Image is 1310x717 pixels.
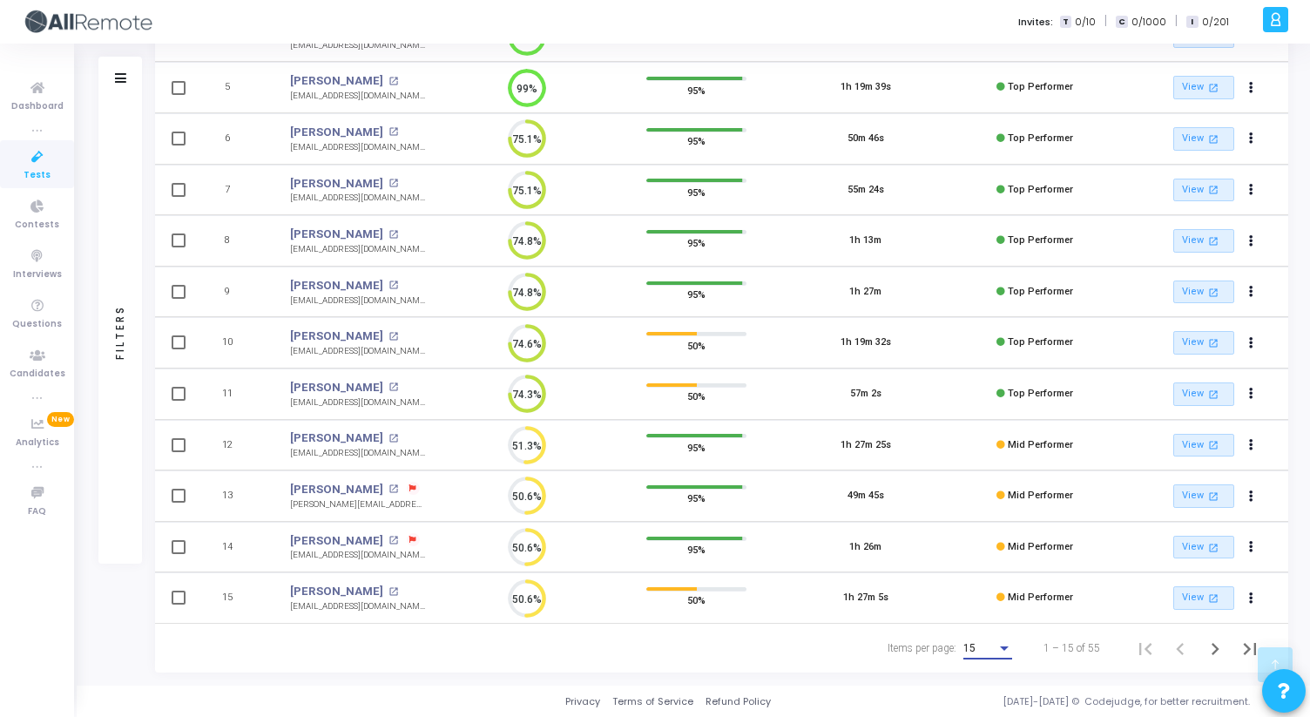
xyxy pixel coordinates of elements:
span: Top Performer [1008,336,1073,348]
mat-icon: open_in_new [388,587,398,597]
td: 15 [199,572,273,624]
span: Tests [24,168,51,183]
a: View [1173,434,1234,457]
span: Dashboard [11,99,64,114]
a: View [1173,586,1234,610]
span: C [1116,16,1127,29]
div: 49m 45s [847,489,884,504]
button: First page [1128,631,1163,666]
button: Actions [1239,229,1263,254]
div: 50m 46s [847,132,884,146]
mat-icon: open_in_new [1206,182,1221,197]
mat-icon: open_in_new [1206,437,1221,452]
mat-icon: open_in_new [1206,233,1221,248]
div: [EMAIL_ADDRESS][DOMAIN_NAME] [290,396,425,409]
div: Items per page: [888,640,956,656]
a: View [1173,76,1234,99]
span: Mid Performer [1008,592,1073,603]
mat-icon: open_in_new [388,179,398,188]
span: 50% [687,592,706,609]
a: [PERSON_NAME] [290,72,383,90]
span: T [1060,16,1071,29]
span: Top Performer [1008,184,1073,195]
span: Interviews [13,267,62,282]
a: View [1173,536,1234,559]
div: 1h 19m 39s [841,80,891,95]
a: View [1173,229,1234,253]
button: Previous page [1163,631,1198,666]
mat-icon: open_in_new [1206,591,1221,605]
td: 5 [199,62,273,113]
div: [PERSON_NAME][EMAIL_ADDRESS][DOMAIN_NAME] [290,498,425,511]
div: [EMAIL_ADDRESS][DOMAIN_NAME] [290,549,425,562]
div: [EMAIL_ADDRESS][DOMAIN_NAME] [290,345,425,358]
span: Top Performer [1008,388,1073,399]
span: 95% [687,438,706,456]
button: Last page [1232,631,1267,666]
a: [PERSON_NAME] [290,532,383,550]
mat-icon: open_in_new [388,127,398,137]
div: 1h 27m [849,285,881,300]
div: [EMAIL_ADDRESS][DOMAIN_NAME] [290,141,425,154]
span: FAQ [28,504,46,519]
span: Mid Performer [1008,490,1073,501]
div: Filters [112,236,128,428]
div: [EMAIL_ADDRESS][DOMAIN_NAME] [290,90,425,103]
mat-icon: open_in_new [1206,489,1221,504]
a: [PERSON_NAME] [290,124,383,141]
a: [PERSON_NAME] [290,583,383,600]
a: [PERSON_NAME] [290,379,383,396]
mat-icon: open_in_new [388,484,398,494]
mat-icon: open_in_new [388,536,398,545]
label: Invites: [1018,15,1053,30]
span: | [1104,12,1107,30]
a: View [1173,127,1234,151]
span: Contests [15,218,59,233]
mat-icon: open_in_new [1206,387,1221,402]
div: [EMAIL_ADDRESS][DOMAIN_NAME] [290,447,425,460]
mat-icon: open_in_new [388,332,398,342]
span: 95% [687,541,706,558]
mat-icon: open_in_new [388,382,398,392]
button: Actions [1239,586,1263,611]
mat-icon: open_in_new [1206,80,1221,95]
div: 1h 27m 25s [841,438,891,453]
td: 9 [199,267,273,318]
button: Actions [1239,331,1263,355]
span: I [1186,16,1198,29]
button: Actions [1239,76,1263,100]
div: 57m 2s [850,387,881,402]
mat-icon: open_in_new [1206,285,1221,300]
span: 15 [963,642,976,654]
div: 1h 26m [849,540,881,555]
span: 50% [687,336,706,354]
td: 13 [199,470,273,522]
img: logo [22,4,152,39]
mat-icon: open_in_new [1206,335,1221,350]
button: Actions [1239,127,1263,152]
a: [PERSON_NAME] [290,430,383,447]
a: [PERSON_NAME] [290,328,383,345]
span: 95% [687,81,706,98]
a: View [1173,484,1234,508]
a: View [1173,382,1234,406]
div: [EMAIL_ADDRESS][DOMAIN_NAME] [290,39,425,52]
span: 0/10 [1075,15,1096,30]
div: [EMAIL_ADDRESS][DOMAIN_NAME] [290,294,425,308]
td: 14 [199,522,273,573]
a: Privacy [565,694,600,709]
span: Top Performer [1008,81,1073,92]
div: [EMAIL_ADDRESS][DOMAIN_NAME] [290,192,425,205]
div: [EMAIL_ADDRESS][DOMAIN_NAME] [290,600,425,613]
mat-select: Items per page: [963,643,1012,655]
span: 0/201 [1202,15,1229,30]
a: [PERSON_NAME] [290,175,383,193]
mat-icon: open_in_new [388,434,398,443]
span: Top Performer [1008,132,1073,144]
td: 11 [199,369,273,420]
a: View [1173,331,1234,355]
button: Actions [1239,280,1263,304]
span: 95% [687,490,706,507]
span: Candidates [10,367,65,382]
span: 0/1000 [1131,15,1166,30]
